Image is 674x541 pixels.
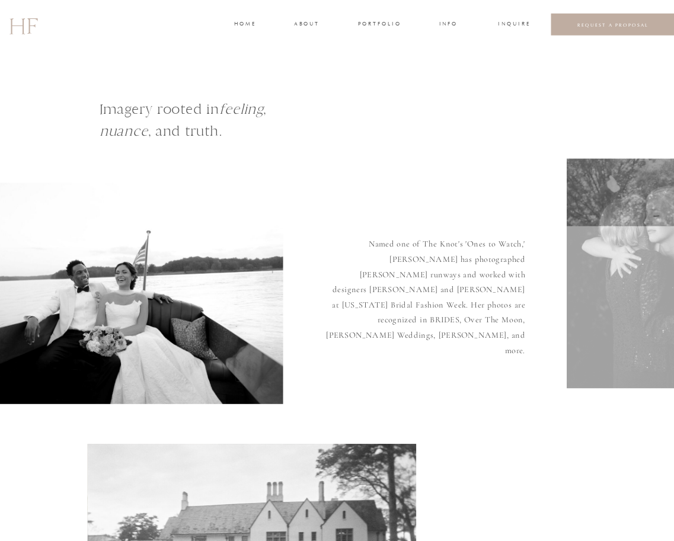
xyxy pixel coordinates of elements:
p: Named one of The Knot's 'Ones to Watch,' [PERSON_NAME] has photographed [PERSON_NAME] runways and... [325,236,525,352]
a: REQUEST A PROPOSAL [560,21,666,27]
a: INQUIRE [498,20,528,30]
i: nuance [100,122,148,139]
a: INFO [438,20,459,30]
a: HF [9,8,37,41]
a: home [234,20,255,30]
i: feeling [219,100,263,117]
p: [PERSON_NAME] is a Destination Fine Art Film Wedding Photographer based in the Southeast, serving... [36,57,640,91]
h1: Imagery rooted in , , and truth. [100,98,403,165]
a: portfolio [358,20,400,30]
a: about [294,20,318,30]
